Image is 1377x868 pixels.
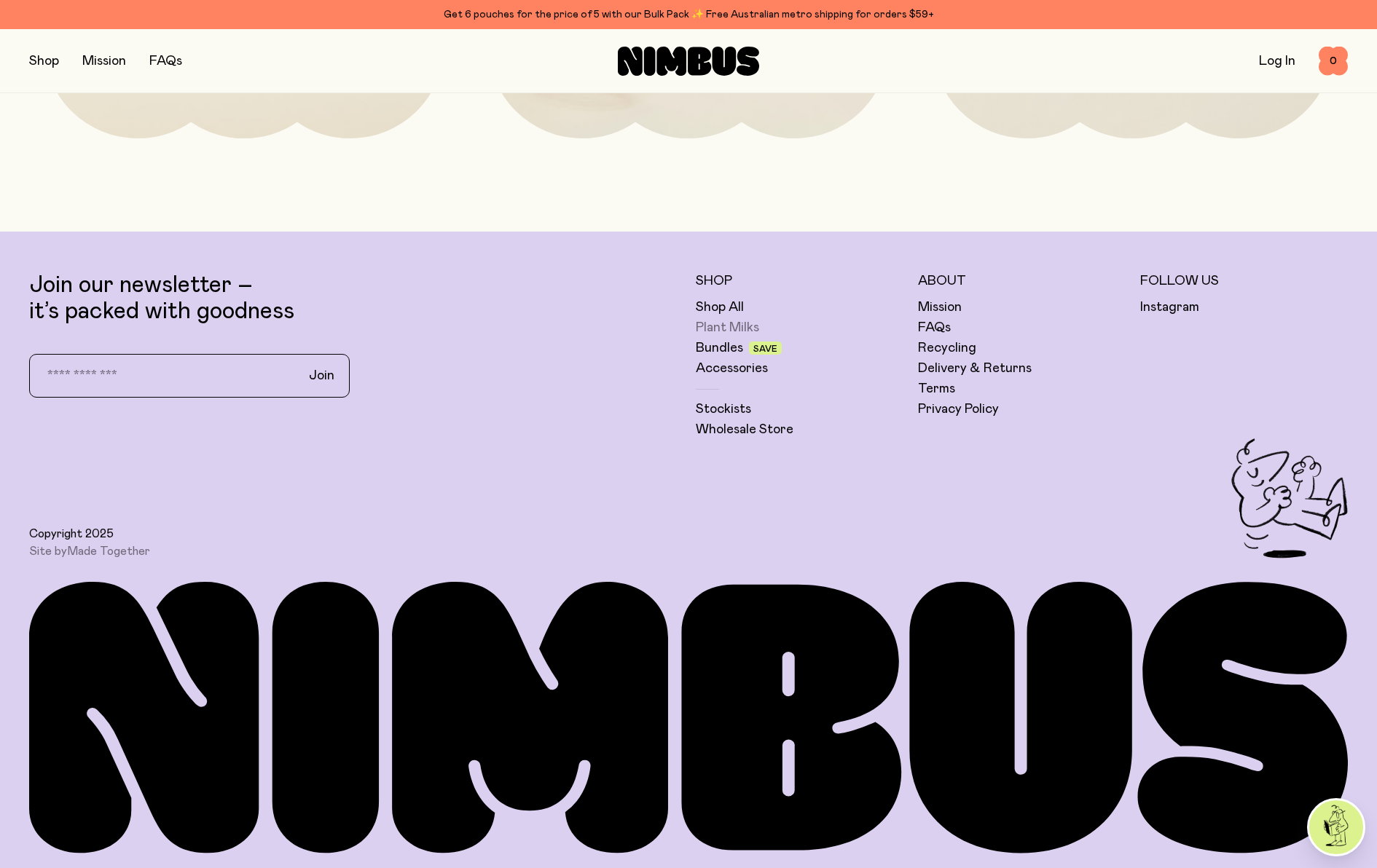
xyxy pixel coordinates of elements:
h5: Follow Us [1140,272,1348,290]
a: FAQs [149,55,182,68]
p: Join our newsletter – it’s packed with goodness [29,272,681,325]
h5: Shop [696,272,903,290]
a: Delivery & Returns [918,360,1032,377]
img: agent [1309,800,1363,854]
a: Terms [918,380,955,398]
a: Plant Milks [696,319,759,336]
a: Mission [918,299,962,316]
a: Stockists [696,401,751,418]
a: Mission [82,55,126,68]
a: Recycling [918,339,976,357]
button: Join [297,360,346,391]
a: Accessories [696,360,768,377]
a: Bundles [696,339,743,357]
a: Privacy Policy [918,401,999,418]
a: Made Together [67,545,150,557]
button: 0 [1319,47,1348,76]
div: Get 6 pouches for the price of 5 with our Bulk Pack ✨ Free Australian metro shipping for orders $59+ [29,6,1348,23]
span: Save [753,344,777,353]
span: Copyright 2025 [29,526,114,541]
a: FAQs [918,319,951,336]
span: Join [309,367,334,384]
a: Shop All [696,299,744,316]
a: Log In [1259,55,1295,68]
a: Instagram [1140,299,1199,316]
span: Site by [29,544,150,559]
h5: About [918,272,1126,290]
a: Wholesale Store [696,421,793,438]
